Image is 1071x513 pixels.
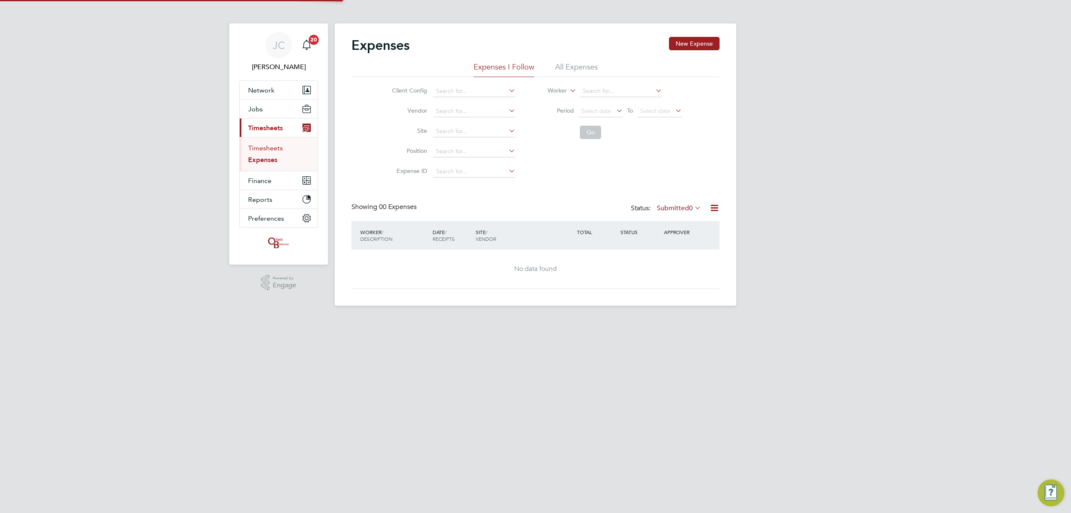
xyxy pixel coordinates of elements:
[273,282,296,289] span: Engage
[474,62,534,77] li: Expenses I Follow
[240,171,318,190] button: Finance
[240,137,318,171] div: Timesheets
[555,62,598,77] li: All Expenses
[640,107,670,115] span: Select date
[430,224,474,246] div: DATE
[389,107,427,114] label: Vendor
[618,224,662,240] div: STATUS
[309,35,319,45] span: 20
[240,119,318,137] button: Timesheets
[689,204,693,212] span: 0
[240,209,318,227] button: Preferences
[248,124,283,132] span: Timesheets
[580,126,601,139] button: Go
[248,144,283,152] a: Timesheets
[433,126,515,137] input: Search for...
[1038,479,1064,506] button: Engage Resource Center
[229,23,328,265] nav: Main navigation
[631,203,703,214] div: Status:
[298,32,315,59] a: 20
[239,62,318,72] span: James Crawley
[379,203,417,211] span: 00 Expenses
[239,236,318,250] a: Go to home page
[248,177,272,185] span: Finance
[248,105,263,113] span: Jobs
[433,166,515,178] input: Search for...
[248,156,277,164] a: Expenses
[433,146,515,157] input: Search for...
[266,236,291,250] img: oneillandbrennan-logo-retina.png
[248,196,272,204] span: Reports
[360,265,711,273] div: No data found
[580,85,662,97] input: Search for...
[445,229,446,235] span: /
[248,86,274,94] span: Network
[536,107,574,114] label: Period
[433,85,515,97] input: Search for...
[240,190,318,209] button: Reports
[389,87,427,94] label: Client Config
[625,105,635,116] span: To
[474,224,575,246] div: SITE
[433,235,455,242] span: RECEIPTS
[657,204,701,212] label: Submitted
[351,37,410,54] h2: Expenses
[669,37,720,50] button: New Expense
[389,167,427,175] label: Expense ID
[351,203,418,211] div: Showing
[240,81,318,99] button: Network
[575,224,618,240] div: TOTAL
[389,147,427,155] label: Position
[581,107,611,115] span: Select date
[476,235,496,242] span: VENDOR
[360,235,392,242] span: DESCRIPTION
[248,214,284,222] span: Preferences
[433,106,515,117] input: Search for...
[273,275,296,282] span: Powered by
[273,40,285,51] span: JC
[261,275,297,291] a: Powered byEngage
[662,224,705,240] div: APPROVER
[239,32,318,72] a: JC[PERSON_NAME]
[240,100,318,118] button: Jobs
[529,87,567,95] label: Worker
[382,229,383,235] span: /
[358,224,430,246] div: WORKER
[486,229,487,235] span: /
[389,127,427,134] label: Site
